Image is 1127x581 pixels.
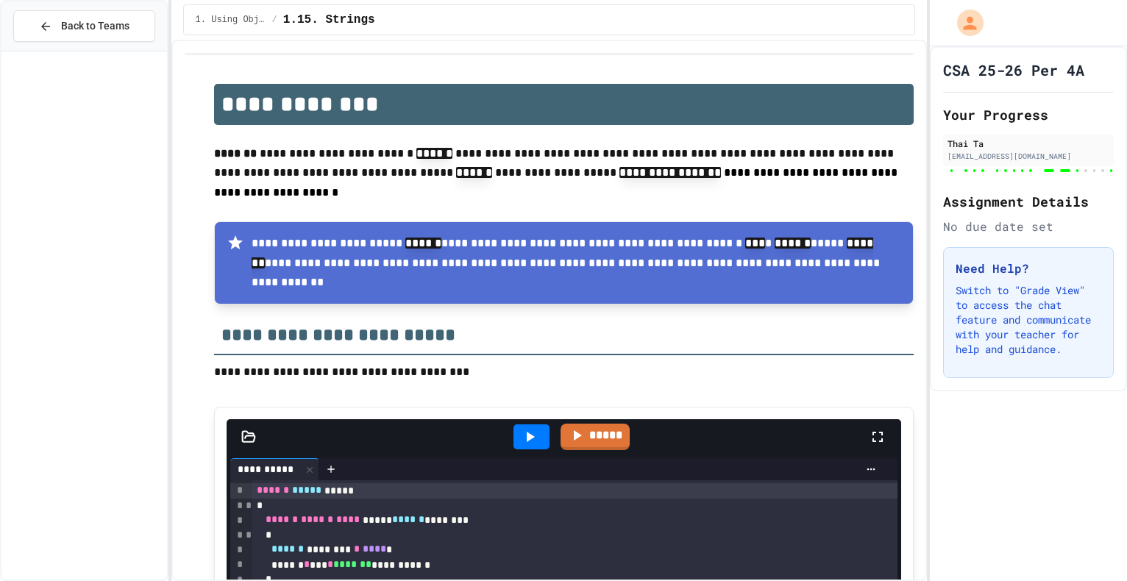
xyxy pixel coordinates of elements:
h1: CSA 25-26 Per 4A [943,60,1084,80]
p: Switch to "Grade View" to access the chat feature and communicate with your teacher for help and ... [956,283,1101,357]
button: Back to Teams [13,10,155,42]
iframe: chat widget [1005,458,1112,521]
iframe: chat widget [1065,522,1112,566]
div: My Account [942,6,987,40]
div: [EMAIL_ADDRESS][DOMAIN_NAME] [948,151,1109,162]
div: No due date set [943,218,1114,235]
span: / [272,14,277,26]
h2: Your Progress [943,104,1114,125]
h3: Need Help? [956,260,1101,277]
span: 1. Using Objects and Methods [196,14,266,26]
h2: Assignment Details [943,191,1114,212]
div: Thai Ta [948,137,1109,150]
span: Back to Teams [61,18,129,34]
span: 1.15. Strings [283,11,375,29]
